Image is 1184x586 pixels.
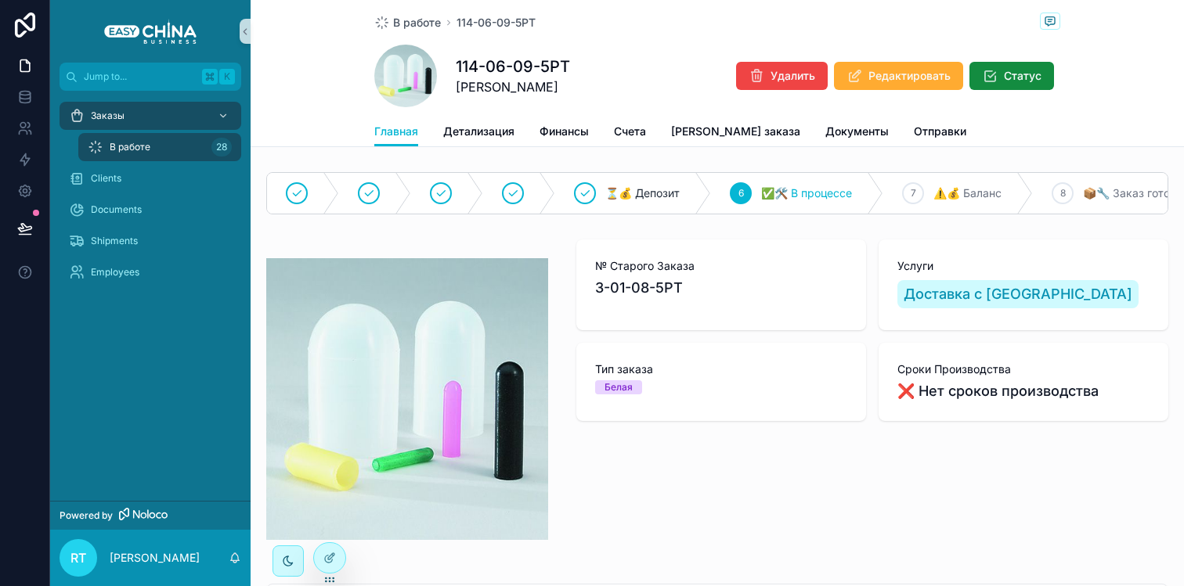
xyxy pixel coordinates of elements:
[904,283,1132,305] span: Доставка с [GEOGRAPHIC_DATA]
[211,138,232,156] div: 28
[70,548,86,567] span: RT
[1060,187,1066,200] span: 8
[60,196,241,224] a: Documents
[110,550,200,566] p: [PERSON_NAME]
[868,68,951,84] span: Редактировать
[897,258,1150,274] span: Услуги
[914,124,966,139] span: Отправки
[897,361,1150,377] span: Сроки Производства
[50,91,251,307] div: scrollable content
[91,203,142,216] span: Documents
[761,185,852,201] span: ✅🛠️ В процессе
[443,117,514,149] a: Детализация
[614,124,646,139] span: Счета
[1083,185,1176,201] span: 📦🔧 Заказ готов
[914,117,966,149] a: Отправки
[374,124,418,139] span: Главная
[738,187,744,200] span: 6
[1004,68,1041,84] span: Статус
[60,164,241,192] a: Clients
[834,62,963,90] button: Редактировать
[60,63,241,91] button: Jump to...K
[91,266,139,279] span: Employees
[84,70,196,83] span: Jump to...
[91,172,121,185] span: Clients
[605,380,633,394] div: Белая
[104,19,197,44] img: App logo
[897,380,1150,402] span: ❌ Нет сроков производства
[60,102,241,130] a: Заказы
[595,361,847,377] span: Тип заказа
[457,15,536,31] a: 114-06-09-5РТ
[969,62,1054,90] button: Статус
[456,77,570,96] span: [PERSON_NAME]
[671,124,800,139] span: [PERSON_NAME] заказа
[540,124,589,139] span: Финансы
[60,227,241,255] a: Shipments
[911,187,916,200] span: 7
[374,15,441,31] a: В работе
[266,258,548,540] img: 37c4aa00-247c-429e-b2fc-92d3561496ca-silicone-caps-500_425.jpg
[91,110,125,122] span: Заказы
[736,62,828,90] button: Удалить
[221,70,233,83] span: K
[825,117,889,149] a: Документы
[540,117,589,149] a: Финансы
[60,509,113,522] span: Powered by
[771,68,815,84] span: Удалить
[78,133,241,161] a: В работе28
[60,258,241,286] a: Employees
[614,117,646,149] a: Счета
[110,141,150,153] span: В работе
[897,280,1139,308] a: Доставка с [GEOGRAPHIC_DATA]
[393,15,441,31] span: В работе
[605,185,680,201] span: ⏳💰 Депозит
[933,185,1002,201] span: ⚠️💰 Баланс
[671,117,800,149] a: [PERSON_NAME] заказа
[595,258,847,274] span: № Старого Заказа
[825,124,889,139] span: Документы
[91,235,138,247] span: Shipments
[595,277,847,299] span: 3-01-08-5РТ
[374,117,418,147] a: Главная
[50,501,251,530] a: Powered by
[456,56,570,77] h1: 114-06-09-5РТ
[443,124,514,139] span: Детализация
